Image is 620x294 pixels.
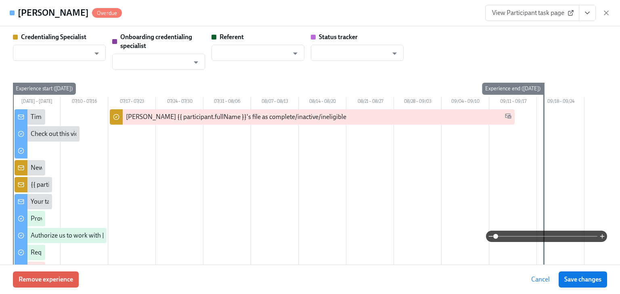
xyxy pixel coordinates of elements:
[13,271,79,288] button: Remove experience
[190,56,202,69] button: Open
[346,97,394,108] div: 08/21 – 08/27
[21,33,86,41] strong: Credentialing Specialist
[319,33,358,41] strong: Status tracker
[394,97,442,108] div: 08/28 – 09/03
[18,7,89,19] h4: [PERSON_NAME]
[31,129,165,138] div: Check out this video to learn more about the OCC
[442,97,489,108] div: 09/04 – 09/10
[126,113,346,121] div: [PERSON_NAME] {{ participant.fullName }}'s file as complete/inactive/ineligible
[108,97,156,108] div: 07/17 – 07/23
[299,97,346,108] div: 08/14 – 08/20
[31,214,216,223] div: Provide us with some extra info for the [US_STATE] state application
[564,275,601,284] span: Save changes
[31,248,224,257] div: Request proof of your {{ participant.regionalExamPassed }} test scores
[13,83,76,95] div: Experience start ([DATE])
[537,97,584,108] div: 09/18 – 09/24
[19,275,73,284] span: Remove experience
[492,9,572,17] span: View Participant task page
[13,97,61,108] div: [DATE] – [DATE]
[489,97,537,108] div: 09/11 – 09/17
[31,197,183,206] div: Your tailored to-do list for [US_STATE] licensing process
[31,113,168,121] div: Time to begin your [US_STATE] license application
[92,10,122,16] span: Overdue
[251,97,299,108] div: 08/07 – 08/13
[526,271,555,288] button: Cancel
[485,5,579,21] a: View Participant task page
[505,113,511,122] span: Work Email
[90,47,103,60] button: Open
[579,5,596,21] button: View task page
[31,180,189,189] div: {{ participant.fullName }} has answered the questionnaire
[289,47,302,60] button: Open
[61,97,108,108] div: 07/10 – 07/16
[156,97,203,108] div: 07/24 – 07/30
[120,33,192,50] strong: Onboarding credentialing specialist
[559,271,607,288] button: Save changes
[531,275,550,284] span: Cancel
[388,47,401,60] button: Open
[31,163,229,172] div: New doctor enrolled in OCC licensure process: {{ participant.fullName }}
[482,83,544,95] div: Experience end ([DATE])
[220,33,244,41] strong: Referent
[203,97,251,108] div: 07/31 – 08/06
